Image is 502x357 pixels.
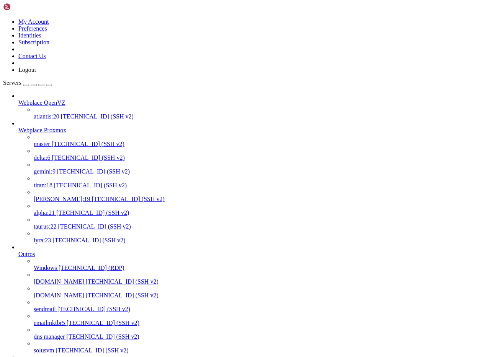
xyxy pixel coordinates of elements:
span: [TECHNICAL_ID] (SSH v2) [92,196,165,202]
img: Shellngn [3,3,47,11]
span: Servers [3,80,21,86]
a: sendmail [TECHNICAL_ID] (SSH v2) [34,306,499,313]
span: [TECHNICAL_ID] (SSH v2) [56,209,129,216]
span: master [34,141,50,147]
span: taurus:22 [34,223,57,230]
a: Outros [18,251,499,258]
span: [DOMAIN_NAME] [34,292,84,299]
span: gemini:9 [34,168,56,175]
a: dns manager [TECHNICAL_ID] (SSH v2) [34,333,499,340]
a: [DOMAIN_NAME] [TECHNICAL_ID] (SSH v2) [34,278,499,285]
li: [DOMAIN_NAME] [TECHNICAL_ID] (SSH v2) [34,285,499,299]
li: alpha:21 [TECHNICAL_ID] (SSH v2) [34,203,499,216]
span: sendmail [34,306,56,312]
a: Preferences [18,25,47,32]
span: [TECHNICAL_ID] (SSH v2) [61,113,134,120]
span: emailmktbr5 [34,320,65,326]
li: master [TECHNICAL_ID] (SSH v2) [34,134,499,148]
span: Windows [34,265,57,271]
li: titan:18 [TECHNICAL_ID] (SSH v2) [34,175,499,189]
span: [TECHNICAL_ID] (SSH v2) [58,223,131,230]
li: Outros [18,244,499,354]
span: [TECHNICAL_ID] (SSH v2) [52,237,125,243]
li: delta:6 [TECHNICAL_ID] (SSH v2) [34,148,499,161]
a: master [TECHNICAL_ID] (SSH v2) [34,141,499,148]
li: atlantis:20 [TECHNICAL_ID] (SSH v2) [34,106,499,120]
span: [DOMAIN_NAME] [34,278,84,285]
li: [PERSON_NAME]:19 [TECHNICAL_ID] (SSH v2) [34,189,499,203]
span: [TECHNICAL_ID] (SSH v2) [57,168,130,175]
span: [TECHNICAL_ID] (SSH v2) [57,306,130,312]
li: dns manager [TECHNICAL_ID] (SSH v2) [34,326,499,340]
a: My Account [18,18,49,25]
span: [TECHNICAL_ID] (SSH v2) [54,182,127,188]
span: atlantis:20 [34,113,59,120]
span: [TECHNICAL_ID] (SSH v2) [66,333,139,340]
li: Webplace Proxmox [18,120,499,244]
a: gemini:9 [TECHNICAL_ID] (SSH v2) [34,168,499,175]
li: Windows [TECHNICAL_ID] (RDP) [34,258,499,271]
a: delta:6 [TECHNICAL_ID] (SSH v2) [34,154,499,161]
li: gemini:9 [TECHNICAL_ID] (SSH v2) [34,161,499,175]
a: Webplace OpenVZ [18,99,499,106]
a: [DOMAIN_NAME] [TECHNICAL_ID] (SSH v2) [34,292,499,299]
li: lyra:23 [TECHNICAL_ID] (SSH v2) [34,230,499,244]
a: Windows [TECHNICAL_ID] (RDP) [34,265,499,271]
span: Outros [18,251,35,257]
a: Servers [3,80,52,86]
span: solusvm [34,347,54,354]
li: [DOMAIN_NAME] [TECHNICAL_ID] (SSH v2) [34,271,499,285]
span: [TECHNICAL_ID] (SSH v2) [52,154,125,161]
a: solusvm [TECHNICAL_ID] (SSH v2) [34,347,499,354]
span: [TECHNICAL_ID] (SSH v2) [86,292,159,299]
a: Logout [18,67,36,73]
a: lyra:23 [TECHNICAL_ID] (SSH v2) [34,237,499,244]
span: titan:18 [34,182,52,188]
a: [PERSON_NAME]:19 [TECHNICAL_ID] (SSH v2) [34,196,499,203]
a: titan:18 [TECHNICAL_ID] (SSH v2) [34,182,499,189]
a: alpha:21 [TECHNICAL_ID] (SSH v2) [34,209,499,216]
span: [PERSON_NAME]:19 [34,196,90,202]
span: [TECHNICAL_ID] (SSH v2) [52,141,124,147]
span: [TECHNICAL_ID] (SSH v2) [67,320,139,326]
span: alpha:21 [34,209,55,216]
a: taurus:22 [TECHNICAL_ID] (SSH v2) [34,223,499,230]
span: [TECHNICAL_ID] (SSH v2) [56,347,128,354]
span: lyra:23 [34,237,51,243]
a: emailmktbr5 [TECHNICAL_ID] (SSH v2) [34,320,499,326]
li: Webplace OpenVZ [18,92,499,120]
li: taurus:22 [TECHNICAL_ID] (SSH v2) [34,216,499,230]
span: delta:6 [34,154,51,161]
span: [TECHNICAL_ID] (SSH v2) [86,278,159,285]
span: Webplace OpenVZ [18,99,65,106]
a: Subscription [18,39,49,45]
a: Webplace Proxmox [18,127,499,134]
span: dns manager [34,333,65,340]
span: [TECHNICAL_ID] (RDP) [59,265,124,271]
li: sendmail [TECHNICAL_ID] (SSH v2) [34,299,499,313]
a: Identities [18,32,41,39]
a: atlantis:20 [TECHNICAL_ID] (SSH v2) [34,113,499,120]
span: Webplace Proxmox [18,127,66,133]
li: solusvm [TECHNICAL_ID] (SSH v2) [34,340,499,354]
li: emailmktbr5 [TECHNICAL_ID] (SSH v2) [34,313,499,326]
a: Contact Us [18,53,46,59]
